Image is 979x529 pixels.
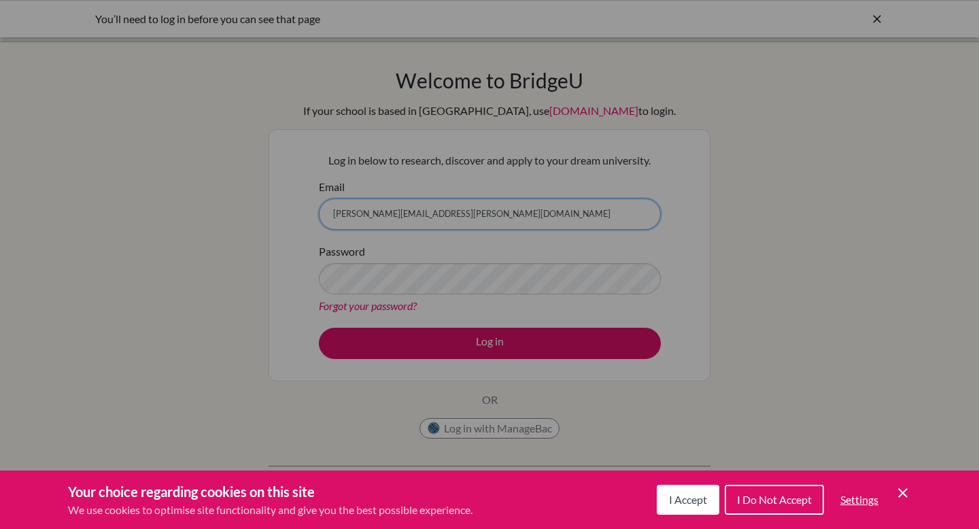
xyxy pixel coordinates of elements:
[68,502,473,518] p: We use cookies to optimise site functionality and give you the best possible experience.
[657,485,719,515] button: I Accept
[840,493,878,506] span: Settings
[829,486,889,513] button: Settings
[895,485,911,501] button: Save and close
[737,493,812,506] span: I Do Not Accept
[68,481,473,502] h3: Your choice regarding cookies on this site
[669,493,707,506] span: I Accept
[725,485,824,515] button: I Do Not Accept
